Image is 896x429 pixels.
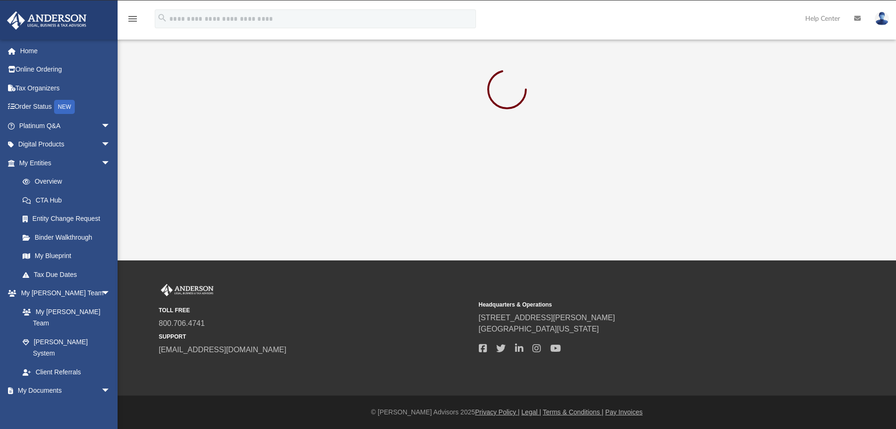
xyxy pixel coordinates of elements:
[159,346,286,354] a: [EMAIL_ADDRESS][DOMAIN_NAME]
[127,13,138,24] i: menu
[13,363,120,381] a: Client Referrals
[101,381,120,401] span: arrow_drop_down
[475,408,520,416] a: Privacy Policy |
[157,13,167,23] i: search
[7,284,120,303] a: My [PERSON_NAME] Teamarrow_drop_down
[479,325,599,333] a: [GEOGRAPHIC_DATA][US_STATE]
[543,408,603,416] a: Terms & Conditions |
[605,408,642,416] a: Pay Invoices
[7,79,125,97] a: Tax Organizers
[13,247,120,266] a: My Blueprint
[101,284,120,303] span: arrow_drop_down
[13,302,115,332] a: My [PERSON_NAME] Team
[7,60,125,79] a: Online Ordering
[7,41,125,60] a: Home
[7,97,125,117] a: Order StatusNEW
[7,116,125,135] a: Platinum Q&Aarrow_drop_down
[159,332,472,341] small: SUPPORT
[101,135,120,154] span: arrow_drop_down
[159,319,205,327] a: 800.706.4741
[13,332,120,363] a: [PERSON_NAME] System
[13,210,125,228] a: Entity Change Request
[875,12,889,25] img: User Pic
[13,172,125,191] a: Overview
[7,154,125,172] a: My Entitiesarrow_drop_down
[4,11,89,30] img: Anderson Advisors Platinum Portal
[479,314,615,322] a: [STREET_ADDRESS][PERSON_NAME]
[479,300,792,309] small: Headquarters & Operations
[13,228,125,247] a: Binder Walkthrough
[118,407,896,417] div: © [PERSON_NAME] Advisors 2025
[101,154,120,173] span: arrow_drop_down
[7,135,125,154] a: Digital Productsarrow_drop_down
[159,306,472,315] small: TOLL FREE
[522,408,541,416] a: Legal |
[101,116,120,136] span: arrow_drop_down
[159,284,215,296] img: Anderson Advisors Platinum Portal
[54,100,75,114] div: NEW
[127,18,138,24] a: menu
[13,191,125,210] a: CTA Hub
[13,265,125,284] a: Tax Due Dates
[7,381,120,400] a: My Documentsarrow_drop_down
